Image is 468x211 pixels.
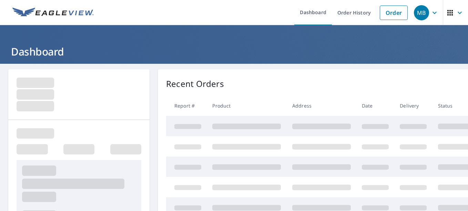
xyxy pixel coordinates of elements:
[394,96,432,116] th: Delivery
[8,44,460,59] h1: Dashboard
[287,96,356,116] th: Address
[207,96,286,116] th: Product
[356,96,394,116] th: Date
[380,6,408,20] a: Order
[166,78,224,90] p: Recent Orders
[414,5,429,20] div: MB
[166,96,207,116] th: Report #
[12,8,94,18] img: EV Logo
